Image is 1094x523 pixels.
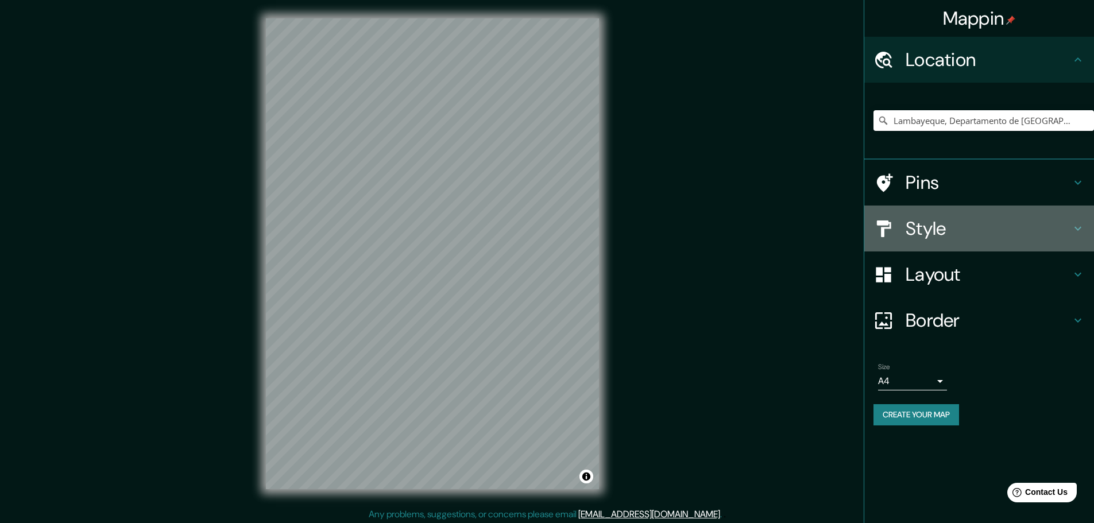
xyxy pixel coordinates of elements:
a: [EMAIL_ADDRESS][DOMAIN_NAME] [578,508,720,520]
iframe: Help widget launcher [992,478,1081,510]
label: Size [878,362,890,372]
div: Layout [864,251,1094,297]
button: Create your map [873,404,959,425]
div: Location [864,37,1094,83]
input: Pick your city or area [873,110,1094,131]
div: Pins [864,160,1094,206]
div: Border [864,297,1094,343]
p: Any problems, suggestions, or concerns please email . [369,507,722,521]
h4: Layout [906,263,1071,286]
button: Toggle attribution [579,470,593,483]
div: A4 [878,372,947,390]
h4: Location [906,48,1071,71]
canvas: Map [266,18,599,489]
h4: Border [906,309,1071,332]
h4: Mappin [943,7,1016,30]
div: Style [864,206,1094,251]
h4: Pins [906,171,1071,194]
div: . [724,507,726,521]
img: pin-icon.png [1006,16,1015,25]
div: . [722,507,724,521]
h4: Style [906,217,1071,240]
